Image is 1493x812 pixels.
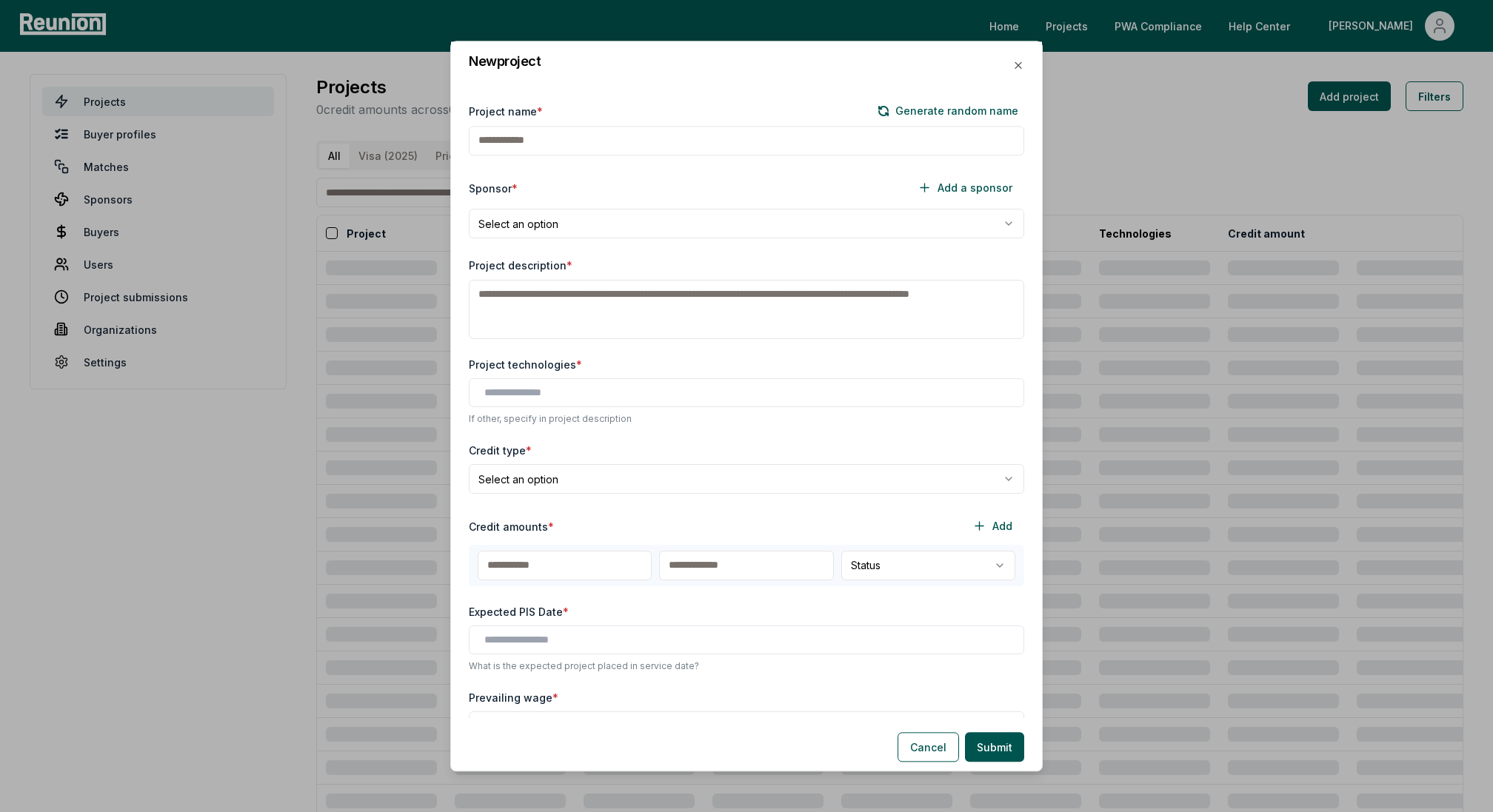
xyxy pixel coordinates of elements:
[906,173,1024,203] button: Add a sponsor
[898,733,959,762] button: Cancel
[469,259,572,272] label: Project description
[872,102,1024,120] button: Generate random name
[469,55,541,68] h2: New project
[469,357,582,372] label: Project technologies
[469,519,554,534] label: Credit amounts
[961,511,1024,541] button: Add
[469,443,532,458] label: Credit type
[469,104,543,119] label: Project name
[469,181,518,196] label: Sponsor
[469,413,1024,425] p: If other, specify in project description
[469,660,1024,672] p: What is the expected project placed in service date?
[965,733,1024,762] button: Submit
[469,690,558,705] label: Prevailing wage
[469,604,569,620] label: Expected PIS Date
